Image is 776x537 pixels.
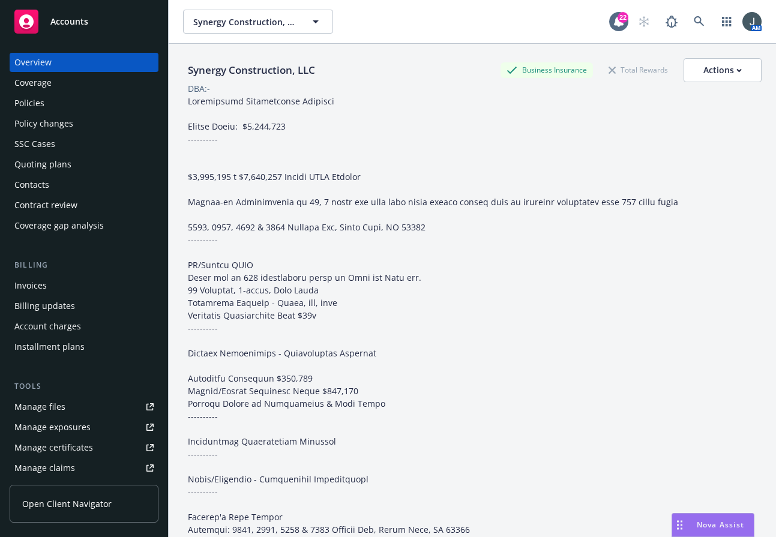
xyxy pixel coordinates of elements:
a: Billing updates [10,296,158,316]
div: Installment plans [14,337,85,356]
div: Manage certificates [14,438,93,457]
div: Business Insurance [501,62,593,77]
div: Manage files [14,397,65,416]
a: Policy changes [10,114,158,133]
a: Report a Bug [660,10,684,34]
div: Actions [703,59,742,82]
div: DBA: - [188,82,210,95]
a: Manage certificates [10,438,158,457]
a: Quoting plans [10,155,158,174]
div: Billing [10,259,158,271]
a: Manage exposures [10,418,158,437]
div: Coverage [14,73,52,92]
div: Coverage gap analysis [14,216,104,235]
a: Start snowing [632,10,656,34]
span: Accounts [50,17,88,26]
span: Synergy Construction, LLC [193,16,297,28]
div: Quoting plans [14,155,71,174]
a: Manage claims [10,458,158,478]
a: Account charges [10,317,158,336]
span: Nova Assist [697,520,744,530]
div: Contract review [14,196,77,215]
button: Synergy Construction, LLC [183,10,333,34]
a: Switch app [715,10,739,34]
a: Installment plans [10,337,158,356]
a: Coverage gap analysis [10,216,158,235]
span: Open Client Navigator [22,497,112,510]
div: Contacts [14,175,49,194]
div: Billing updates [14,296,75,316]
div: Overview [14,53,52,72]
div: SSC Cases [14,134,55,154]
a: Policies [10,94,158,113]
div: Invoices [14,276,47,295]
img: photo [742,12,762,31]
button: Nova Assist [672,513,754,537]
div: Synergy Construction, LLC [183,62,320,78]
div: 22 [618,12,628,23]
a: Search [687,10,711,34]
div: Policy changes [14,114,73,133]
div: Total Rewards [603,62,674,77]
a: Contacts [10,175,158,194]
a: Contract review [10,196,158,215]
div: Tools [10,380,158,392]
a: Manage files [10,397,158,416]
div: Manage claims [14,458,75,478]
a: Invoices [10,276,158,295]
button: Actions [684,58,762,82]
a: Accounts [10,5,158,38]
a: SSC Cases [10,134,158,154]
div: Drag to move [672,514,687,536]
a: Coverage [10,73,158,92]
div: Manage exposures [14,418,91,437]
div: Account charges [14,317,81,336]
a: Overview [10,53,158,72]
div: Policies [14,94,44,113]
